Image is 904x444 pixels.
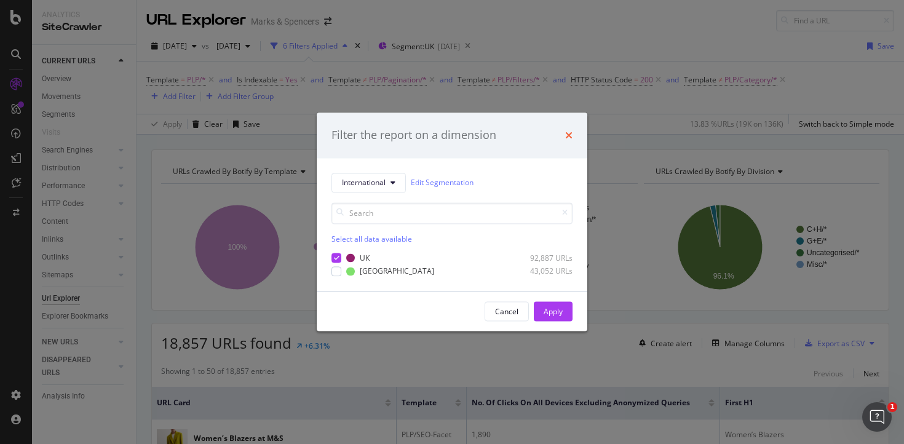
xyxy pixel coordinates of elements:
a: Edit Segmentation [411,176,474,189]
span: 1 [887,402,897,412]
div: Filter the report on a dimension [331,127,496,143]
span: International [342,178,386,188]
input: Search [331,202,573,224]
div: 43,052 URLs [512,266,573,276]
button: International [331,173,406,192]
div: modal [317,113,587,331]
button: Apply [534,302,573,322]
div: UK [360,253,370,263]
iframe: Intercom live chat [862,402,892,432]
button: Cancel [485,302,529,322]
div: [GEOGRAPHIC_DATA] [360,266,434,276]
div: Apply [544,306,563,317]
div: 92,887 URLs [512,253,573,263]
div: times [565,127,573,143]
div: Cancel [495,306,518,317]
div: Select all data available [331,234,573,244]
